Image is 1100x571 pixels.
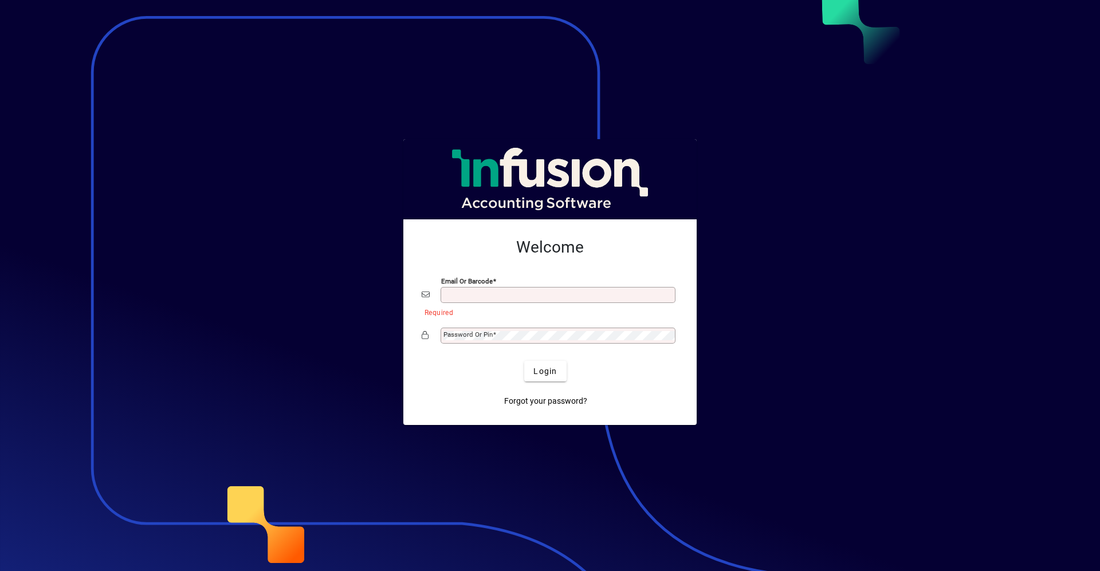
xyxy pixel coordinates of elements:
[500,391,592,411] a: Forgot your password?
[425,306,669,318] mat-error: Required
[422,238,678,257] h2: Welcome
[443,330,493,338] mat-label: Password or Pin
[441,277,493,285] mat-label: Email or Barcode
[504,395,587,407] span: Forgot your password?
[533,365,557,377] span: Login
[524,361,566,381] button: Login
